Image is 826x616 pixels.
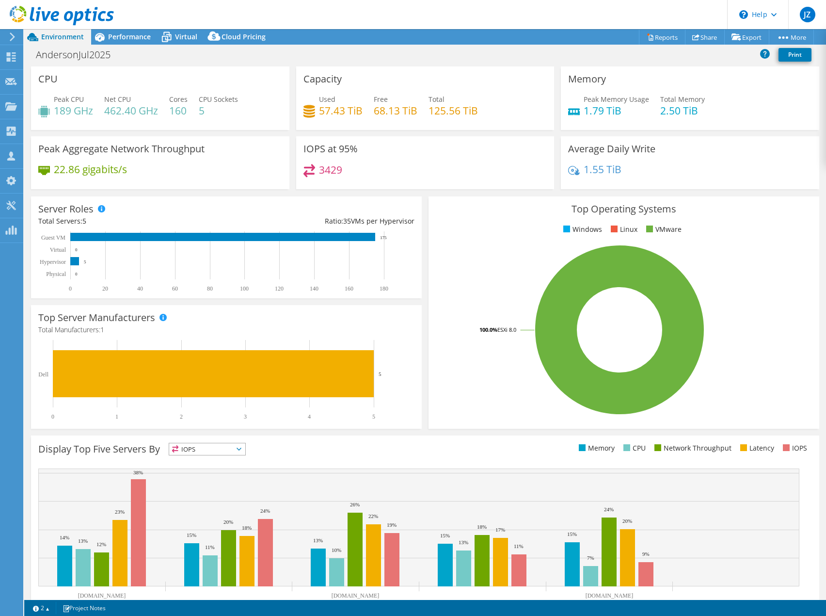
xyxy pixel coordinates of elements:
a: Print [778,48,811,62]
text: 4 [308,413,311,420]
tspan: ESXi 8.0 [497,326,516,333]
span: JZ [800,7,815,22]
span: Free [374,95,388,104]
h4: Total Manufacturers: [38,324,414,335]
text: [DOMAIN_NAME] [78,592,126,599]
span: Net CPU [104,95,131,104]
tspan: 100.0% [479,326,497,333]
span: Environment [41,32,84,41]
text: 13% [313,537,323,543]
span: Total Memory [660,95,705,104]
h1: AndersonJul2025 [32,49,126,60]
h3: Memory [568,74,606,84]
span: 1 [100,325,104,334]
h3: IOPS at 95% [303,144,358,154]
text: 19% [387,522,397,528]
text: 180 [380,285,388,292]
a: Share [685,30,725,45]
h4: 2.50 TiB [660,105,705,116]
li: Memory [576,443,615,454]
text: 12% [96,541,106,547]
text: 23% [115,509,125,515]
span: Total [429,95,445,104]
text: 1 [115,413,118,420]
span: Peak Memory Usage [584,95,649,104]
h3: Average Daily Write [568,144,655,154]
a: Export [724,30,769,45]
span: Performance [108,32,151,41]
text: [DOMAIN_NAME] [586,592,634,599]
a: Project Notes [56,602,112,614]
text: 3 [244,413,247,420]
a: 2 [26,602,56,614]
text: 24% [604,506,614,512]
h4: 22.86 gigabits/s [54,164,127,175]
text: 38% [133,470,143,475]
text: 0 [69,285,72,292]
h4: 189 GHz [54,105,93,116]
text: Hypervisor [40,259,66,265]
span: Cores [169,95,188,104]
li: IOPS [780,443,807,454]
text: 5 [84,259,86,264]
span: Peak CPU [54,95,84,104]
text: 80 [207,285,213,292]
text: 9% [642,551,650,557]
li: CPU [621,443,646,454]
svg: \n [739,10,748,19]
text: 15% [187,532,196,538]
text: 11% [205,544,215,550]
h3: CPU [38,74,58,84]
div: Total Servers: [38,216,226,227]
text: 22% [368,513,378,519]
text: 10% [332,547,341,553]
text: 40 [137,285,143,292]
li: Linux [608,224,637,235]
text: 160 [345,285,353,292]
span: Used [319,95,335,104]
h4: 125.56 TiB [429,105,478,116]
text: 18% [242,525,252,531]
text: Virtual [50,246,66,253]
text: 5 [379,371,381,377]
text: 18% [477,524,487,530]
text: 5 [372,413,375,420]
text: [DOMAIN_NAME] [332,592,380,599]
text: 120 [275,285,284,292]
text: 0 [51,413,54,420]
text: 100 [240,285,249,292]
text: 175 [380,235,387,240]
span: Virtual [175,32,197,41]
h3: Top Operating Systems [436,204,812,214]
text: 13% [78,538,88,544]
li: Network Throughput [652,443,731,454]
text: 0 [75,247,78,252]
text: 20% [622,518,632,524]
text: 20 [102,285,108,292]
li: Windows [561,224,602,235]
text: 20% [223,519,233,525]
text: 140 [310,285,318,292]
text: 26% [350,502,360,507]
h3: Top Server Manufacturers [38,312,155,323]
span: 35 [343,216,351,226]
h3: Capacity [303,74,342,84]
text: Dell [38,371,48,378]
text: 11% [514,543,524,549]
h3: Peak Aggregate Network Throughput [38,144,205,154]
h4: 160 [169,105,188,116]
text: 60 [172,285,178,292]
span: 5 [82,216,86,226]
a: More [769,30,814,45]
span: IOPS [169,443,245,455]
li: VMware [644,224,682,235]
h4: 68.13 TiB [374,105,417,116]
text: 7% [587,555,594,561]
text: 15% [440,533,450,538]
h4: 3429 [319,164,342,175]
text: 24% [260,508,270,514]
text: 13% [459,539,468,545]
text: Physical [46,271,66,277]
text: 17% [495,527,505,533]
div: Ratio: VMs per Hypervisor [226,216,414,227]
